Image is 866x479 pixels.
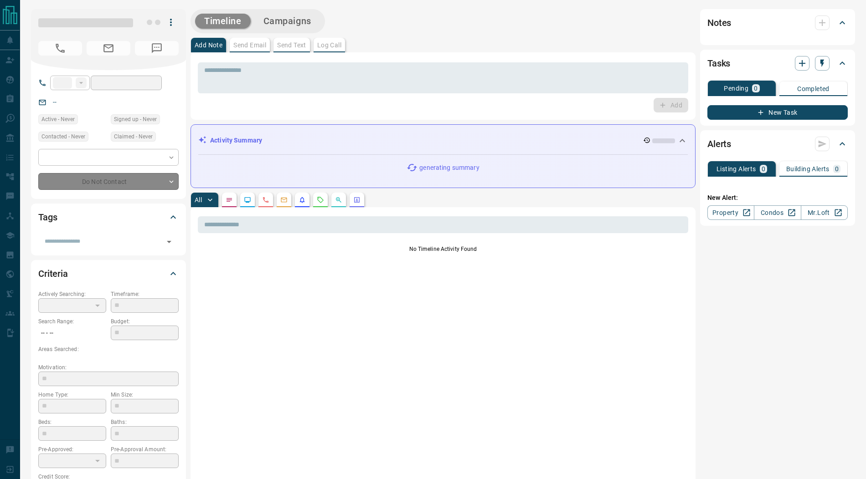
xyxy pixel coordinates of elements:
svg: Lead Browsing Activity [244,196,251,204]
h2: Tags [38,210,57,224]
span: Claimed - Never [114,132,153,141]
p: Beds: [38,418,106,426]
p: -- - -- [38,326,106,341]
svg: Requests [317,196,324,204]
p: 0 [762,166,765,172]
p: Completed [797,86,830,92]
svg: Emails [280,196,288,204]
p: Motivation: [38,363,179,372]
span: No Number [135,41,179,56]
p: 0 [754,85,758,92]
a: -- [53,98,57,106]
a: Condos [754,205,801,220]
p: Pre-Approved: [38,445,106,454]
svg: Agent Actions [353,196,361,204]
p: Baths: [111,418,179,426]
p: Activity Summary [210,136,262,145]
span: Signed up - Never [114,115,157,124]
p: Home Type: [38,391,106,399]
button: Open [163,235,175,248]
span: Active - Never [41,115,75,124]
div: Alerts [707,133,848,155]
p: Areas Searched: [38,345,179,353]
button: Campaigns [254,14,320,29]
svg: Opportunities [335,196,342,204]
span: Contacted - Never [41,132,85,141]
h2: Tasks [707,56,730,71]
p: Search Range: [38,317,106,326]
button: New Task [707,105,848,120]
svg: Calls [262,196,269,204]
p: Pending [724,85,748,92]
p: Pre-Approval Amount: [111,445,179,454]
p: No Timeline Activity Found [198,245,688,253]
h2: Criteria [38,266,68,281]
div: Notes [707,12,848,34]
p: All [195,197,202,203]
p: 0 [835,166,839,172]
svg: Listing Alerts [299,196,306,204]
p: Min Size: [111,391,179,399]
div: Tasks [707,52,848,74]
p: New Alert: [707,193,848,203]
p: Timeframe: [111,290,179,298]
div: Criteria [38,263,179,285]
div: Do Not Contact [38,173,179,190]
p: generating summary [419,163,479,173]
a: Property [707,205,754,220]
p: Building Alerts [786,166,830,172]
button: Timeline [195,14,251,29]
h2: Alerts [707,137,731,151]
p: Listing Alerts [717,166,756,172]
span: No Email [87,41,130,56]
p: Actively Searching: [38,290,106,298]
div: Tags [38,206,179,228]
span: No Number [38,41,82,56]
div: Activity Summary [198,132,688,149]
p: Add Note [195,42,222,48]
p: Budget: [111,317,179,326]
h2: Notes [707,15,731,30]
a: Mr.Loft [801,205,848,220]
svg: Notes [226,196,233,204]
